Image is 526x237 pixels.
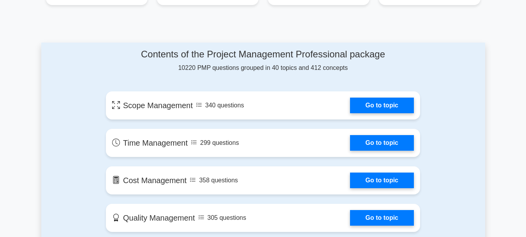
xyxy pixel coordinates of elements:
a: Go to topic [350,98,414,113]
a: Go to topic [350,173,414,188]
a: Go to topic [350,135,414,151]
h4: Contents of the Project Management Professional package [106,49,420,60]
a: Go to topic [350,210,414,226]
div: 10220 PMP questions grouped in 40 topics and 412 concepts [106,49,420,73]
